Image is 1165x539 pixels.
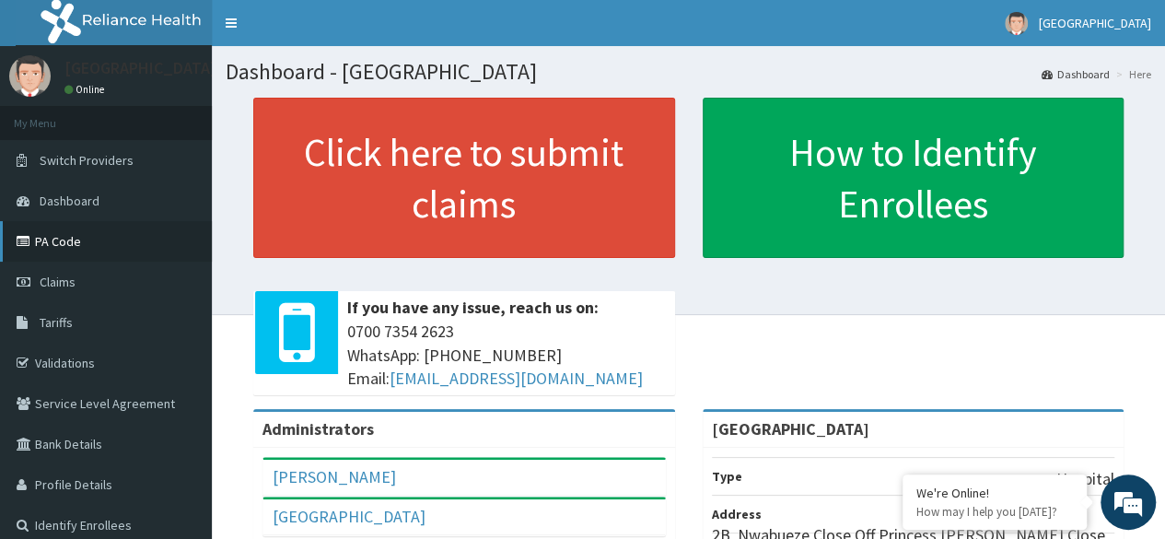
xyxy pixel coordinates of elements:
[1039,15,1151,31] span: [GEOGRAPHIC_DATA]
[1056,467,1114,491] p: Hospital
[1112,66,1151,82] li: Here
[1005,12,1028,35] img: User Image
[40,193,99,209] span: Dashboard
[262,418,374,439] b: Administrators
[712,506,762,522] b: Address
[40,274,76,290] span: Claims
[712,418,869,439] strong: [GEOGRAPHIC_DATA]
[64,60,216,76] p: [GEOGRAPHIC_DATA]
[273,466,396,487] a: [PERSON_NAME]
[703,98,1124,258] a: How to Identify Enrollees
[916,485,1073,501] div: We're Online!
[916,504,1073,520] p: How may I help you today?
[712,468,742,485] b: Type
[40,152,134,169] span: Switch Providers
[347,320,666,391] span: 0700 7354 2623 WhatsApp: [PHONE_NUMBER] Email:
[390,368,643,389] a: [EMAIL_ADDRESS][DOMAIN_NAME]
[226,60,1151,84] h1: Dashboard - [GEOGRAPHIC_DATA]
[64,83,109,96] a: Online
[253,98,675,258] a: Click here to submit claims
[1042,66,1110,82] a: Dashboard
[9,55,51,97] img: User Image
[40,314,73,331] span: Tariffs
[347,297,599,318] b: If you have any issue, reach us on:
[273,506,425,527] a: [GEOGRAPHIC_DATA]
